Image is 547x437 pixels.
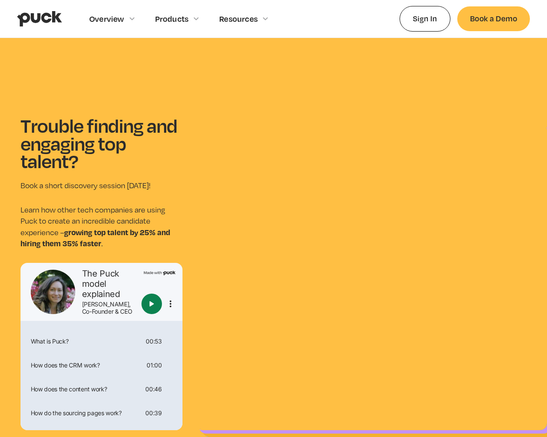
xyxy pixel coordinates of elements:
[24,355,179,376] div: How does the CRM work?01:00More options
[82,268,138,299] div: The Puck model explained
[165,299,176,309] button: More options
[27,338,143,344] div: What is Puck?
[457,6,530,31] a: Book a Demo
[89,14,124,23] div: Overview
[21,117,182,170] h1: Trouble finding and engaging top talent?
[21,180,182,191] p: Book a short discovery session [DATE]!
[219,14,258,23] div: Resources
[141,294,162,314] button: Play
[24,403,179,423] div: How do the sourcing pages work?00:39More options
[82,301,138,315] div: [PERSON_NAME], Co-Founder & CEO
[146,338,162,344] div: 00:53
[145,410,162,416] div: 00:39
[147,362,162,368] div: 01:00
[144,270,176,275] img: Made with Puck
[27,386,142,392] div: How does the content work?
[145,386,162,392] div: 00:46
[27,410,142,416] div: How do the sourcing pages work?
[21,204,182,249] p: Learn how other tech companies are using Puck to create an incredible candidate experience – .
[31,270,75,314] img: Tali Rapaport headshot
[27,362,144,368] div: How does the CRM work?
[400,6,450,31] a: Sign In
[24,379,179,399] div: How does the content work?00:46More options
[155,14,189,23] div: Products
[21,227,170,249] strong: growing top talent by 25% and hiring them 35% faster
[24,331,179,352] div: What is Puck?00:53More options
